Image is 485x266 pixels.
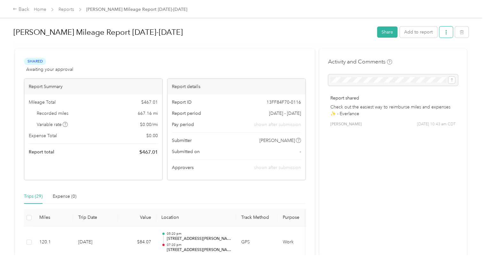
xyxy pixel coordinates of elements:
p: Report shared [330,95,456,101]
p: 05:20 pm [166,232,231,236]
td: GPS [236,226,278,258]
span: Shared [24,58,46,65]
th: Purpose [278,209,326,226]
span: Expense Total [29,132,57,139]
th: Trip Date [73,209,118,226]
span: [PERSON_NAME] [330,122,362,127]
span: Submitted on [172,148,200,155]
td: 120.1 [34,226,73,258]
span: Approvers [172,164,194,171]
span: shown after submission [254,121,301,128]
p: 07:20 pm [166,243,231,247]
span: [PERSON_NAME] [259,137,295,144]
span: $ 467.01 [139,148,158,156]
h4: Activity and Comments [328,58,392,66]
td: $84.07 [118,226,156,258]
span: Pay period [172,121,194,128]
th: Track Method [236,209,278,226]
button: Share [377,26,397,38]
span: 13FF84F70-0116 [266,99,301,106]
div: Back [13,6,29,13]
th: Location [156,209,236,226]
th: Miles [34,209,73,226]
h1: Nate Wooldridge Mileage Report 8/25-8/29/2025 [13,25,373,40]
p: Check out the easiest way to reimburse miles and expenses ✨ - Everlance [330,104,456,117]
span: $ 467.01 [141,99,158,106]
span: [DATE] - [DATE] [269,110,301,117]
span: [DATE] 10:43 am CDT [417,122,456,127]
iframe: Everlance-gr Chat Button Frame [449,230,485,266]
span: Report total [29,149,54,155]
div: Expense (0) [53,193,76,200]
span: Mileage Total [29,99,56,106]
span: shown after submission [254,165,301,170]
span: $ 0.00 [146,132,158,139]
a: Home [34,7,46,12]
span: $ 0.00 / mi [140,121,158,128]
td: [DATE] [73,226,118,258]
div: Report details [167,79,305,94]
div: Report Summary [24,79,162,94]
span: 667.16 mi [138,110,158,117]
a: Reports [58,7,74,12]
p: [STREET_ADDRESS][PERSON_NAME] [166,247,231,253]
span: Awaiting your approval [26,66,73,73]
div: Trips (29) [24,193,42,200]
span: Submitter [172,137,192,144]
p: [STREET_ADDRESS][PERSON_NAME] [166,236,231,242]
span: Variable rate [37,121,68,128]
span: Recorded miles [37,110,68,117]
button: Add to report [400,26,437,38]
span: Report period [172,110,201,117]
td: Work [278,226,326,258]
th: Value [118,209,156,226]
span: Report ID [172,99,192,106]
span: [PERSON_NAME] Mileage Report [DATE]-[DATE] [86,6,187,13]
span: - [300,148,301,155]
